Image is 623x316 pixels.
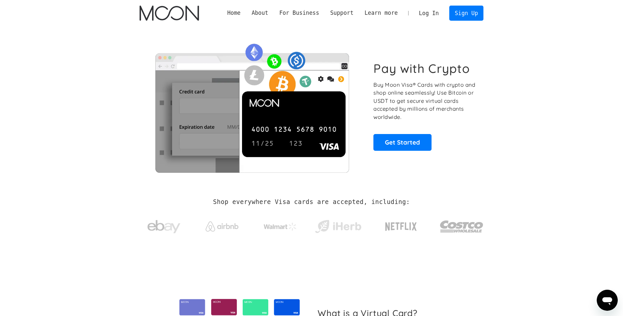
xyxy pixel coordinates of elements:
[222,9,246,17] a: Home
[274,9,325,17] div: For Business
[372,212,431,238] a: Netflix
[314,218,363,235] img: iHerb
[413,6,444,20] a: Log In
[330,9,353,17] div: Support
[140,39,365,172] img: Moon Cards let you spend your crypto anywhere Visa is accepted.
[264,223,297,231] img: Walmart
[252,9,268,17] div: About
[597,290,618,311] iframe: Button to launch messaging window
[373,134,432,150] a: Get Started
[373,81,476,121] p: Buy Moon Visa® Cards with crypto and shop online seamlessly! Use Bitcoin or USDT to get secure vi...
[365,9,398,17] div: Learn more
[147,216,180,237] img: ebay
[140,6,199,21] a: home
[256,216,304,234] a: Walmart
[140,6,199,21] img: Moon Logo
[206,221,238,232] img: Airbnb
[440,214,484,239] img: Costco
[385,218,417,235] img: Netflix
[279,9,319,17] div: For Business
[213,198,410,206] h2: Shop everywhere Visa cards are accepted, including:
[140,210,189,240] a: ebay
[440,208,484,242] a: Costco
[325,9,359,17] div: Support
[449,6,483,20] a: Sign Up
[314,212,363,238] a: iHerb
[373,61,470,76] h1: Pay with Crypto
[359,9,403,17] div: Learn more
[246,9,274,17] div: About
[197,215,246,235] a: Airbnb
